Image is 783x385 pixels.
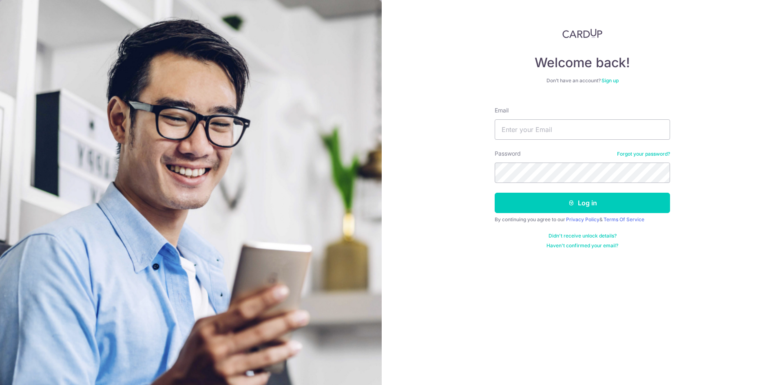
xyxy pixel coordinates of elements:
[495,106,509,114] label: Email
[495,77,670,84] div: Don’t have an account?
[495,55,670,71] h4: Welcome back!
[604,216,644,222] a: Terms Of Service
[495,193,670,213] button: Log in
[566,216,599,222] a: Privacy Policy
[546,242,618,249] a: Haven't confirmed your email?
[495,150,521,158] label: Password
[549,233,617,239] a: Didn't receive unlock details?
[495,119,670,140] input: Enter your Email
[602,77,619,84] a: Sign up
[617,151,670,157] a: Forgot your password?
[562,29,602,38] img: CardUp Logo
[495,216,670,223] div: By continuing you agree to our &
